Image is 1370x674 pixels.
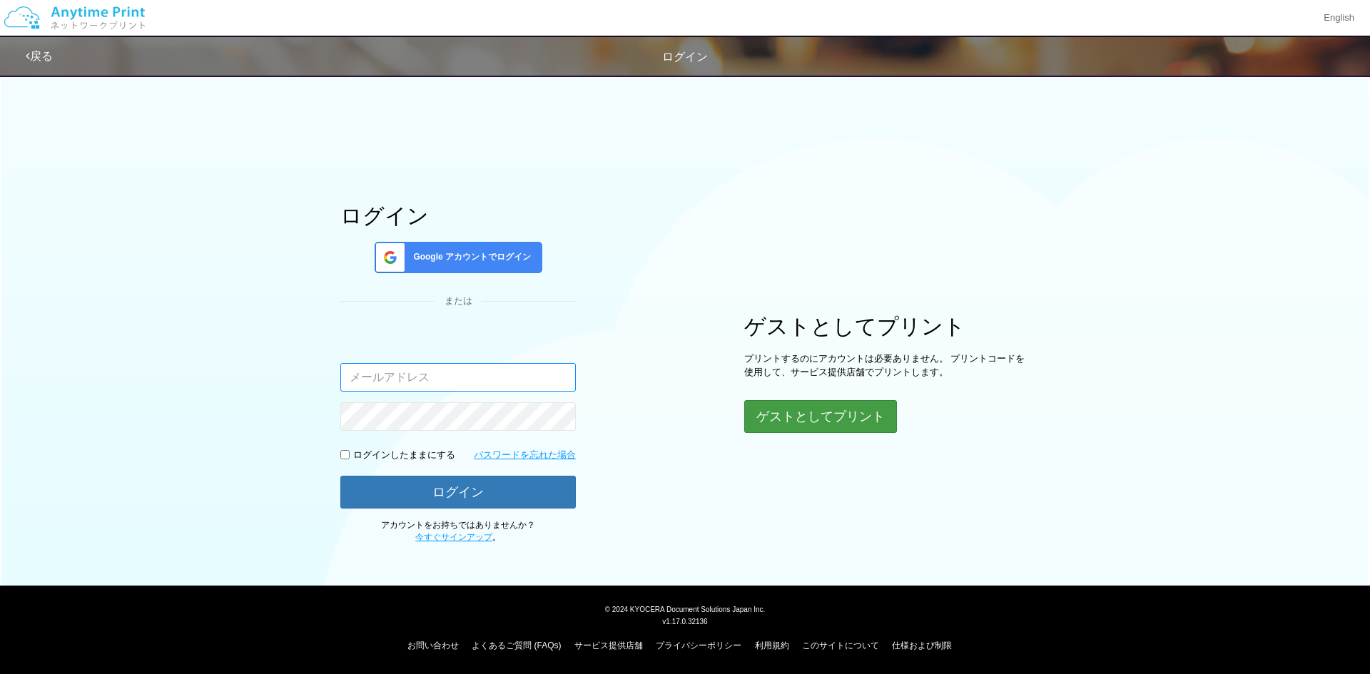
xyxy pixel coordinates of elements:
a: 今すぐサインアップ [415,532,492,542]
a: よくあるご質問 (FAQs) [472,640,561,650]
a: 仕様および制限 [892,640,952,650]
p: アカウントをお持ちではありませんか？ [340,519,576,543]
p: プリントするのにアカウントは必要ありません。 プリントコードを使用して、サービス提供店舗でプリントします。 [744,352,1030,379]
span: Google アカウントでログイン [407,251,531,263]
a: 戻る [26,50,53,62]
button: ログイン [340,476,576,509]
a: このサイトについて [802,640,879,650]
div: または [340,295,576,308]
span: 。 [415,532,501,542]
input: メールアドレス [340,363,576,392]
h1: ゲストとしてプリント [744,315,1030,338]
a: パスワードを忘れた場合 [474,449,576,462]
h1: ログイン [340,204,576,228]
span: v1.17.0.32136 [662,617,707,626]
a: サービス提供店舗 [574,640,643,650]
a: お問い合わせ [407,640,459,650]
span: ログイン [662,51,708,63]
button: ゲストとしてプリント [744,400,897,433]
span: © 2024 KYOCERA Document Solutions Japan Inc. [605,604,766,613]
a: 利用規約 [755,640,789,650]
a: プライバシーポリシー [656,640,741,650]
p: ログインしたままにする [353,449,455,462]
